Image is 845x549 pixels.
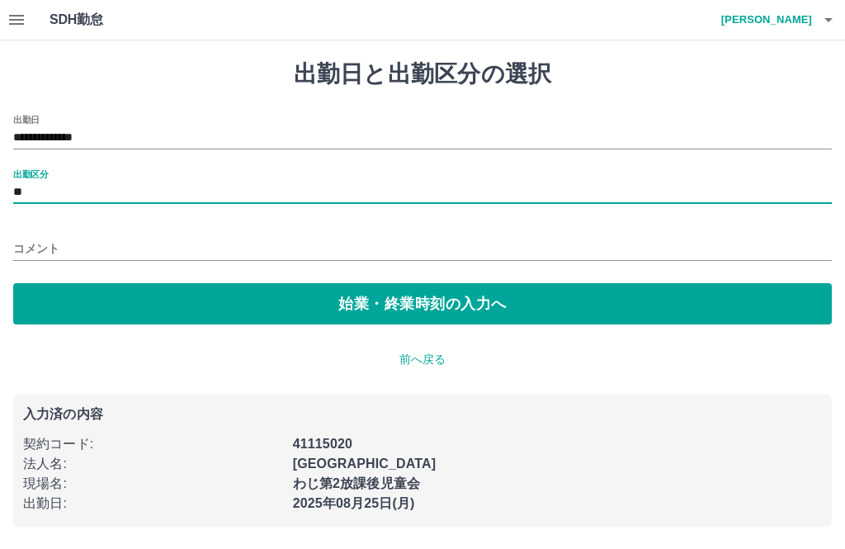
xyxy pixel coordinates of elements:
[23,434,283,454] p: 契約コード :
[13,168,48,180] label: 出勤区分
[293,476,420,490] b: わじ第2放課後児童会
[23,408,822,421] p: 入力済の内容
[23,494,283,514] p: 出勤日 :
[13,351,832,368] p: 前へ戻る
[13,60,832,88] h1: 出勤日と出勤区分の選択
[23,474,283,494] p: 現場名 :
[23,454,283,474] p: 法人名 :
[293,496,415,510] b: 2025年08月25日(月)
[293,437,352,451] b: 41115020
[293,457,437,471] b: [GEOGRAPHIC_DATA]
[13,283,832,324] button: 始業・終業時刻の入力へ
[13,113,40,125] label: 出勤日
